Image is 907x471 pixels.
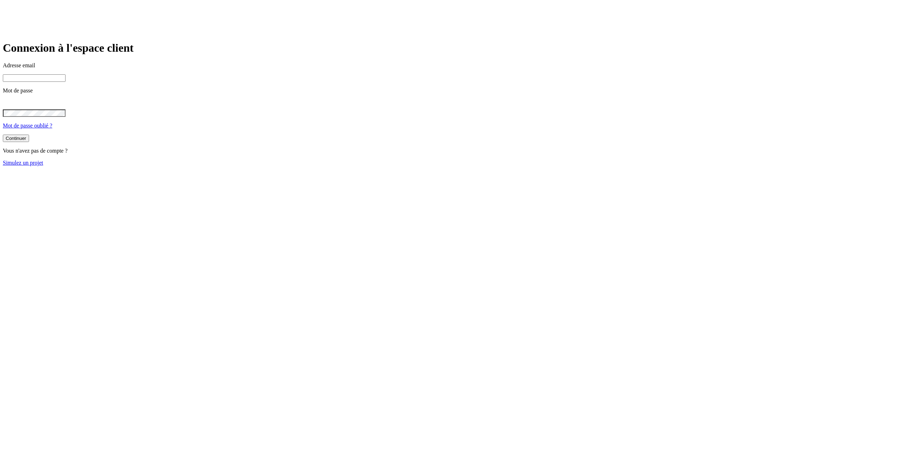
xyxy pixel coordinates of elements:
[3,41,904,55] h1: Connexion à l'espace client
[3,123,52,129] a: Mot de passe oublié ?
[6,136,26,141] div: Continuer
[3,87,904,94] p: Mot de passe
[3,148,904,154] p: Vous n'avez pas de compte ?
[3,135,29,142] button: Continuer
[3,160,43,166] a: Simulez un projet
[3,62,904,69] p: Adresse email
